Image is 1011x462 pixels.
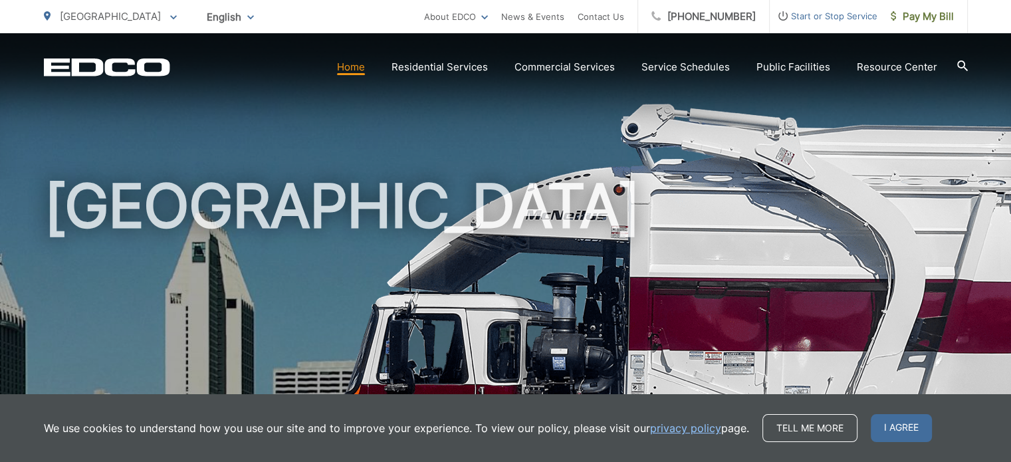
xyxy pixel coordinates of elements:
[514,59,615,75] a: Commercial Services
[44,58,170,76] a: EDCD logo. Return to the homepage.
[578,9,624,25] a: Contact Us
[871,414,932,442] span: I agree
[44,420,749,436] p: We use cookies to understand how you use our site and to improve your experience. To view our pol...
[337,59,365,75] a: Home
[891,9,954,25] span: Pay My Bill
[857,59,937,75] a: Resource Center
[392,59,488,75] a: Residential Services
[197,5,264,29] span: English
[501,9,564,25] a: News & Events
[641,59,730,75] a: Service Schedules
[650,420,721,436] a: privacy policy
[424,9,488,25] a: About EDCO
[756,59,830,75] a: Public Facilities
[60,10,161,23] span: [GEOGRAPHIC_DATA]
[762,414,857,442] a: Tell me more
